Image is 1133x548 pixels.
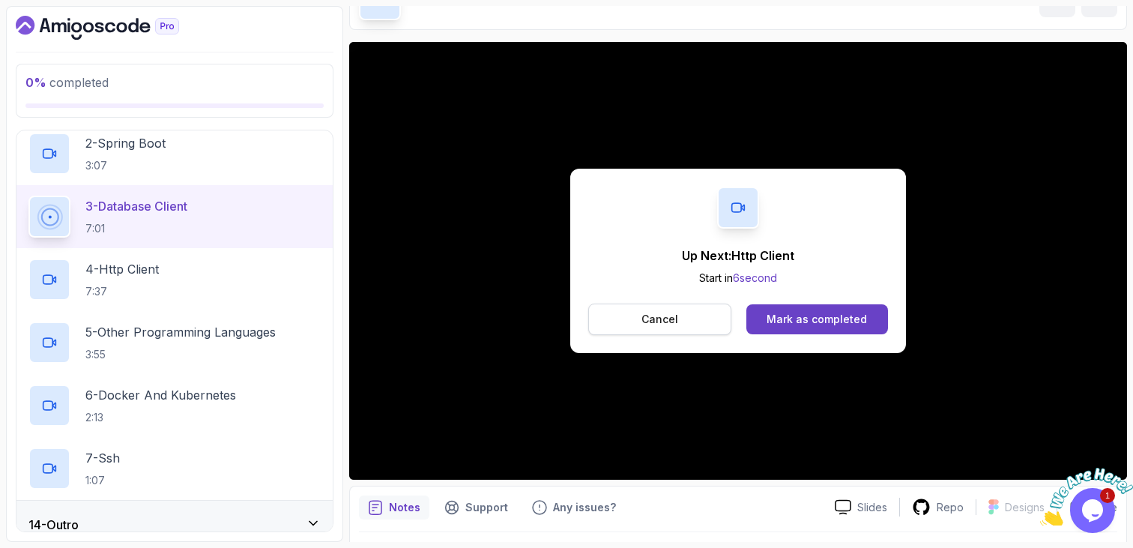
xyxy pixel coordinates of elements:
[85,260,159,278] p: 4 - Http Client
[465,500,508,515] p: Support
[28,385,321,427] button: 6-Docker And Kubernetes2:13
[746,304,888,334] button: Mark as completed
[85,323,276,341] p: 5 - Other Programming Languages
[682,247,794,265] p: Up Next: Http Client
[28,516,79,534] h3: 14 - Outro
[1005,500,1045,515] p: Designs
[25,75,109,90] span: completed
[85,347,276,362] p: 3:55
[25,75,46,90] span: 0 %
[823,499,899,515] a: Slides
[28,322,321,364] button: 5-Other Programming Languages3:55
[85,134,166,152] p: 2 - Spring Boot
[28,448,321,490] button: 7-Ssh1:07
[85,386,236,404] p: 6 - Docker And Kubernetes
[349,42,1127,480] iframe: 3 - Database Client
[733,271,777,284] span: 6 second
[28,259,321,301] button: 4-Http Client7:37
[682,271,794,286] p: Start in
[389,500,420,515] p: Notes
[16,16,214,40] a: Dashboard
[937,500,964,515] p: Repo
[85,284,159,299] p: 7:37
[85,158,166,173] p: 3:07
[85,473,120,488] p: 1:07
[85,197,187,215] p: 3 - Database Client
[1040,454,1133,526] iframe: chat widget
[435,496,517,520] button: Support button
[85,449,120,467] p: 7 - Ssh
[641,312,678,327] p: Cancel
[553,500,616,515] p: Any issues?
[767,312,867,327] div: Mark as completed
[85,410,236,425] p: 2:13
[359,496,429,520] button: notes button
[900,498,976,517] a: Repo
[588,304,731,335] button: Cancel
[28,196,321,238] button: 3-Database Client7:01
[523,496,625,520] button: Feedback button
[85,221,187,236] p: 7:01
[857,500,887,515] p: Slides
[28,133,321,175] button: 2-Spring Boot3:07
